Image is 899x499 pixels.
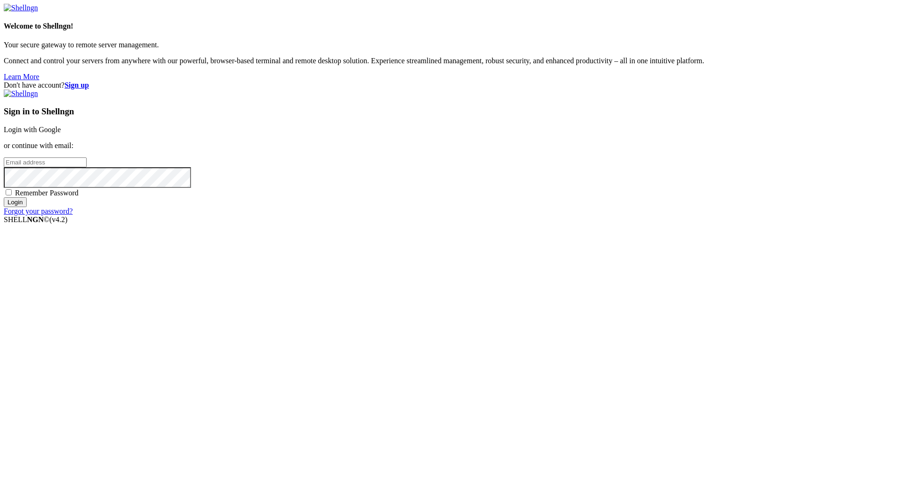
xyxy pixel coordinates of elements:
a: Sign up [65,81,89,89]
p: Your secure gateway to remote server management. [4,41,895,49]
input: Login [4,197,27,207]
img: Shellngn [4,4,38,12]
span: 4.2.0 [50,216,68,223]
a: Forgot your password? [4,207,73,215]
input: Remember Password [6,189,12,195]
h3: Sign in to Shellngn [4,106,895,117]
span: Remember Password [15,189,79,197]
b: NGN [27,216,44,223]
h4: Welcome to Shellngn! [4,22,895,30]
p: or continue with email: [4,142,895,150]
div: Don't have account? [4,81,895,89]
p: Connect and control your servers from anywhere with our powerful, browser-based terminal and remo... [4,57,895,65]
img: Shellngn [4,89,38,98]
input: Email address [4,157,87,167]
span: SHELL © [4,216,67,223]
a: Learn More [4,73,39,81]
a: Login with Google [4,126,61,134]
